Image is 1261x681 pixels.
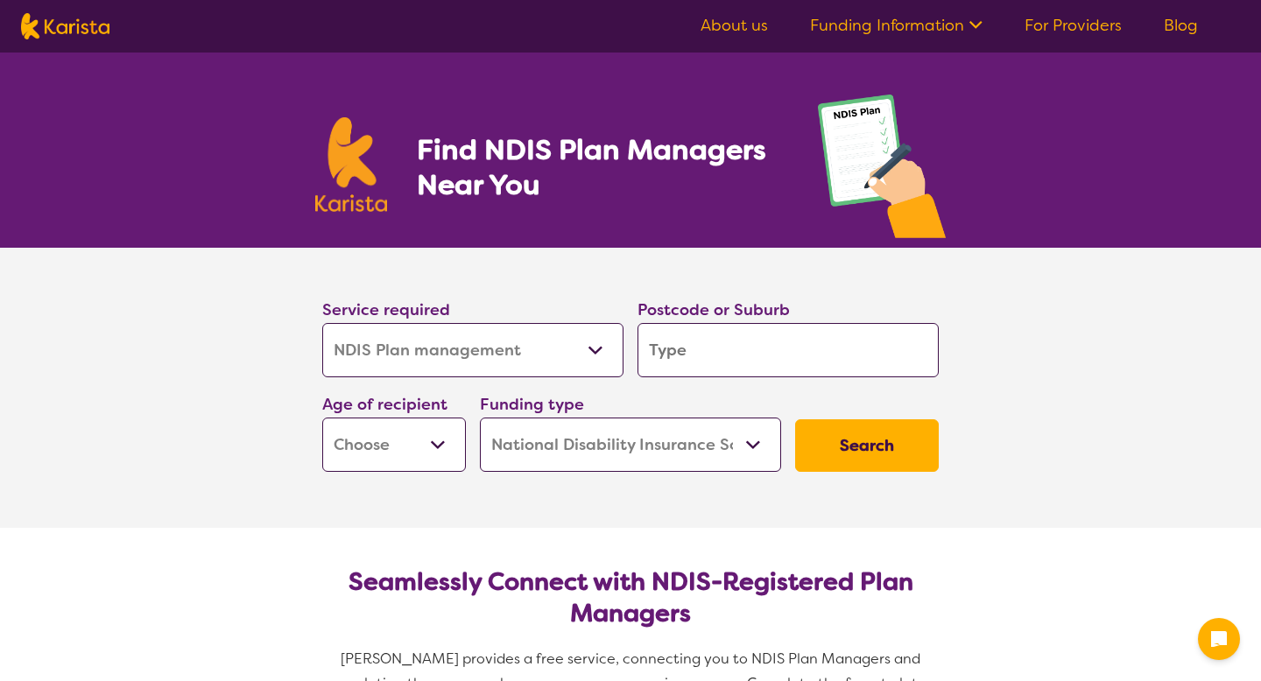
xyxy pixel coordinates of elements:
[480,394,584,415] label: Funding type
[1164,15,1198,36] a: Blog
[638,323,939,377] input: Type
[701,15,768,36] a: About us
[322,394,447,415] label: Age of recipient
[417,132,783,202] h1: Find NDIS Plan Managers Near You
[795,419,939,472] button: Search
[1025,15,1122,36] a: For Providers
[315,117,387,212] img: Karista logo
[336,566,925,629] h2: Seamlessly Connect with NDIS-Registered Plan Managers
[638,299,790,320] label: Postcode or Suburb
[322,299,450,320] label: Service required
[810,15,983,36] a: Funding Information
[21,13,109,39] img: Karista logo
[818,95,946,248] img: plan-management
